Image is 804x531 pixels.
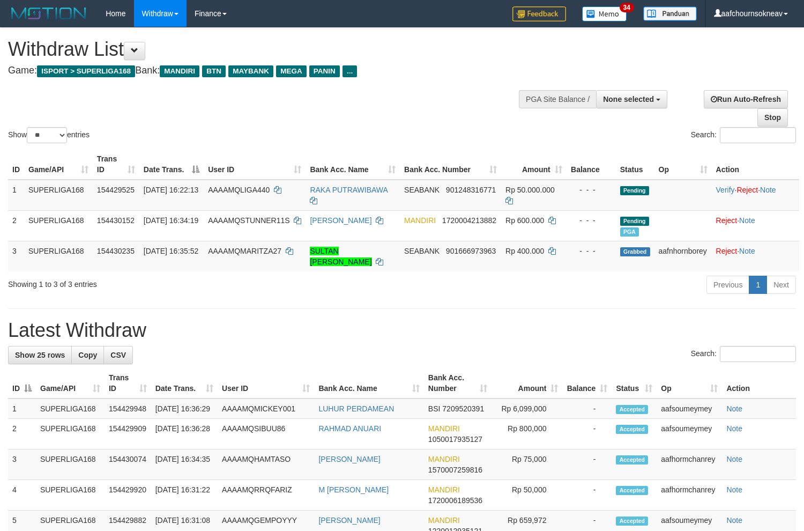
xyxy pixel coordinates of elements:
span: Copy 1570007259816 to clipboard [428,466,482,474]
span: Rp 50.000.000 [505,186,555,194]
th: ID: activate to sort column descending [8,368,36,399]
a: Run Auto-Refresh [704,90,788,108]
th: ID [8,149,24,180]
td: · · [712,180,799,211]
td: Rp 50,000 [492,480,562,511]
th: Amount: activate to sort column ascending [492,368,562,399]
th: Bank Acc. Name: activate to sort column ascending [306,149,400,180]
td: aafnhornborey [654,241,712,271]
th: Trans ID: activate to sort column ascending [93,149,139,180]
input: Search: [720,127,796,143]
span: None selected [603,95,654,104]
td: [DATE] 16:34:35 [151,449,218,480]
td: 154429909 [105,419,151,449]
span: Copy 1050017935127 to clipboard [428,435,482,444]
a: Note [726,404,742,413]
th: Status [616,149,654,180]
td: - [562,399,612,419]
span: Marked by aafsoumeymey [620,227,639,237]
span: [DATE] 16:34:19 [144,216,198,225]
td: AAAAMQMICKEY001 [218,399,314,419]
td: SUPERLIGA168 [24,241,93,271]
th: User ID: activate to sort column ascending [204,149,306,180]
span: Accepted [616,425,648,434]
span: BSI [428,404,441,413]
a: Next [766,276,796,294]
th: Op: activate to sort column ascending [654,149,712,180]
span: Show 25 rows [15,351,65,359]
label: Search: [691,346,796,362]
td: - [562,480,612,511]
a: [PERSON_NAME] [318,455,380,463]
span: [DATE] 16:35:52 [144,247,198,255]
a: Note [726,516,742,525]
a: Reject [716,216,738,225]
td: 154429948 [105,399,151,419]
img: MOTION_logo.png [8,5,90,21]
td: 2 [8,419,36,449]
th: Action [712,149,799,180]
div: - - - [571,215,612,226]
span: ISPORT > SUPERLIGA168 [37,65,135,77]
div: - - - [571,185,612,195]
a: Reject [736,186,758,194]
span: MANDIRI [428,485,460,494]
td: - [562,419,612,449]
input: Search: [720,346,796,362]
span: AAAAMQLIGA440 [208,186,270,194]
span: ... [343,65,357,77]
td: · [712,210,799,241]
span: 154430152 [97,216,135,225]
span: Pending [620,186,649,195]
a: 1 [749,276,767,294]
th: Trans ID: activate to sort column ascending [105,368,151,399]
a: RAKA PUTRAWIBAWA [310,186,388,194]
th: Action [722,368,796,399]
td: 154429920 [105,480,151,511]
th: Status: activate to sort column ascending [612,368,657,399]
span: SEABANK [404,186,440,194]
img: panduan.png [643,6,697,21]
a: Copy [71,346,104,364]
td: [DATE] 16:36:29 [151,399,218,419]
span: AAAAMQSTUNNER11S [208,216,289,225]
td: Rp 6,099,000 [492,399,562,419]
a: SULTAN [PERSON_NAME] [310,247,371,266]
span: 154430235 [97,247,135,255]
a: M [PERSON_NAME] [318,485,389,494]
span: AAAAMQMARITZA27 [208,247,281,255]
span: Copy 901248316771 to clipboard [446,186,496,194]
td: SUPERLIGA168 [36,449,105,480]
span: 34 [620,3,634,12]
td: [DATE] 16:36:28 [151,419,218,449]
span: [DATE] 16:22:13 [144,186,198,194]
span: Copy [78,351,97,359]
select: Showentries [27,127,67,143]
span: MANDIRI [428,516,460,525]
a: Note [739,247,755,255]
th: Bank Acc. Number: activate to sort column ascending [424,368,492,399]
span: MANDIRI [160,65,199,77]
a: Note [726,455,742,463]
a: Note [726,485,742,494]
a: Show 25 rows [8,346,72,364]
h1: Latest Withdraw [8,320,796,341]
a: [PERSON_NAME] [318,516,380,525]
td: SUPERLIGA168 [36,480,105,511]
span: SEABANK [404,247,440,255]
span: Accepted [616,517,648,526]
h4: Game: Bank: [8,65,525,76]
span: Copy 7209520391 to clipboard [442,404,484,413]
td: 4 [8,480,36,511]
span: PANIN [309,65,340,77]
th: User ID: activate to sort column ascending [218,368,314,399]
td: SUPERLIGA168 [24,180,93,211]
td: aafhormchanrey [657,449,722,480]
a: RAHMAD ANUARI [318,424,381,433]
th: Game/API: activate to sort column ascending [24,149,93,180]
th: Game/API: activate to sort column ascending [36,368,105,399]
td: [DATE] 16:31:22 [151,480,218,511]
td: SUPERLIGA168 [36,399,105,419]
a: Stop [757,108,788,127]
div: PGA Site Balance / [519,90,596,108]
